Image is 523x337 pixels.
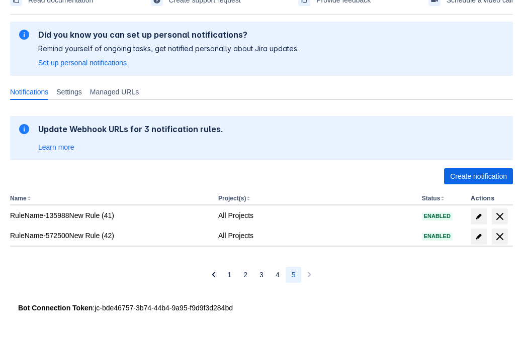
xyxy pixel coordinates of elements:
span: Enabled [422,234,453,239]
button: Next [301,267,317,283]
button: Create notification [444,168,513,184]
span: Create notification [450,168,507,184]
span: Notifications [10,87,48,97]
button: Page 3 [253,267,270,283]
nav: Pagination [206,267,318,283]
button: Page 5 [286,267,302,283]
th: Actions [467,192,513,205]
span: 5 [292,267,296,283]
div: RuleName-135988New Rule (41) [10,210,210,220]
div: RuleName-572500New Rule (42) [10,231,210,241]
span: 1 [228,267,232,283]
button: Previous [206,267,222,283]
h2: Update Webhook URLs for 3 notification rules. [38,124,223,134]
button: Page 1 [222,267,238,283]
button: Status [422,195,441,202]
button: Page 4 [270,267,286,283]
span: 3 [259,267,264,283]
span: Settings [56,87,82,97]
span: information [18,123,30,135]
a: Learn more [38,142,74,152]
h2: Did you know you can set up personal notifications? [38,30,299,40]
div: All Projects [218,210,414,220]
div: All Projects [218,231,414,241]
span: 2 [243,267,247,283]
a: Set up personal notifications [38,58,127,68]
span: information [18,29,30,41]
span: delete [494,210,506,222]
button: Name [10,195,27,202]
span: Enabled [422,213,453,219]
strong: Bot Connection Token [18,304,93,312]
div: : jc-bde46757-3b74-44b4-9a95-f9d9f3d284bd [18,303,505,313]
span: 4 [276,267,280,283]
span: edit [475,233,483,241]
button: Project(s) [218,195,246,202]
span: Managed URLs [90,87,139,97]
span: edit [475,212,483,220]
p: Remind yourself of ongoing tasks, get notified personally about Jira updates. [38,44,299,54]
span: delete [494,231,506,243]
button: Page 2 [237,267,253,283]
